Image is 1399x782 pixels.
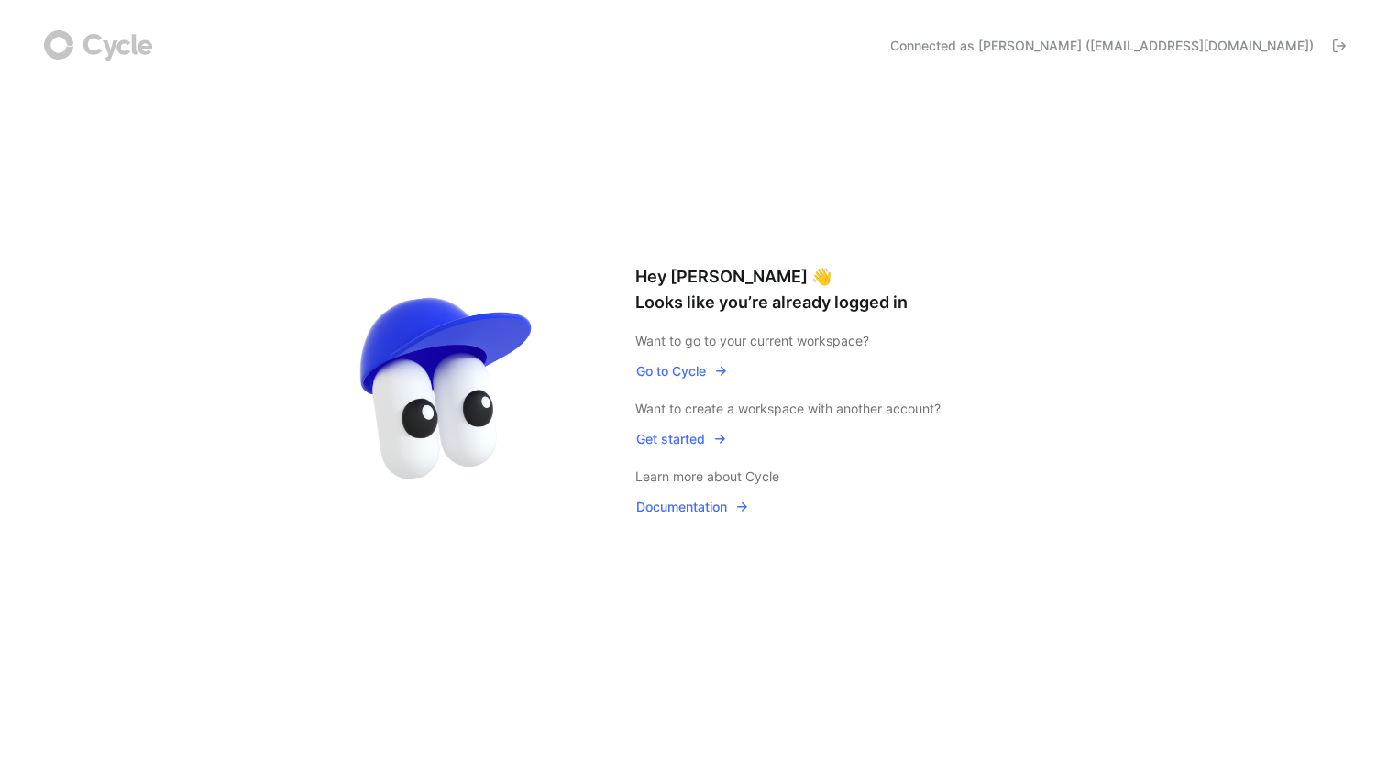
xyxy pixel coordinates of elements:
button: Go to Cycle [635,359,729,383]
button: Get started [635,427,728,451]
div: Want to create a workspace with another account? [635,398,1075,420]
span: Connected as [PERSON_NAME] ([EMAIL_ADDRESS][DOMAIN_NAME]) [890,37,1314,55]
span: Documentation [636,496,749,518]
h1: Hey [PERSON_NAME] 👋 Looks like you’re already logged in [635,264,1075,315]
button: Connected as [PERSON_NAME] ([EMAIL_ADDRESS][DOMAIN_NAME]) [882,31,1355,61]
button: Documentation [635,495,750,519]
div: Learn more about Cycle [635,466,1075,488]
span: Go to Cycle [636,360,728,382]
span: Get started [636,428,727,450]
div: Want to go to your current workspace? [635,330,1075,352]
img: avatar [324,268,571,515]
